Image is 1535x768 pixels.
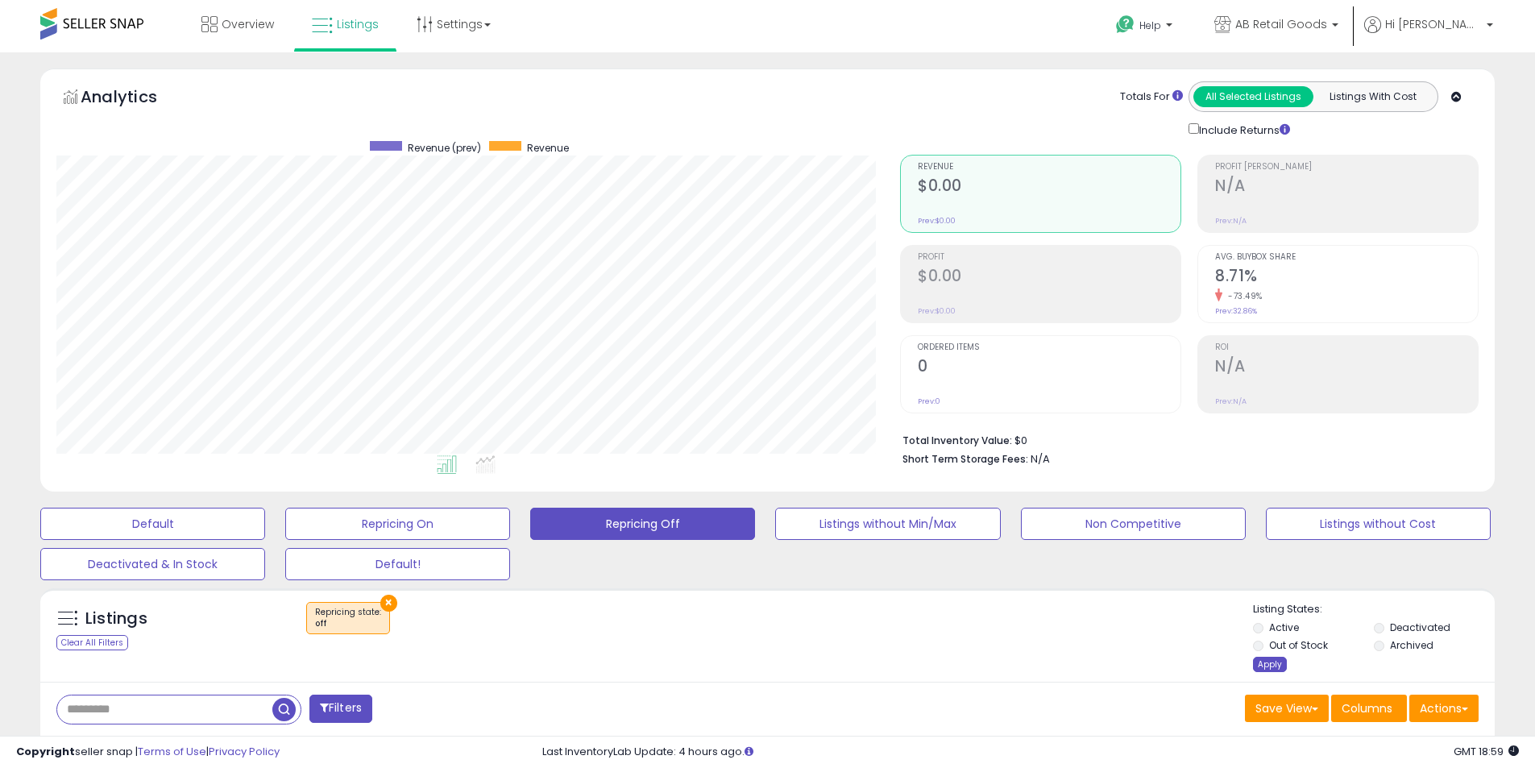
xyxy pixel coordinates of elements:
[285,508,510,540] button: Repricing On
[918,267,1180,289] h2: $0.00
[40,508,265,540] button: Default
[309,695,372,723] button: Filters
[81,85,189,112] h5: Analytics
[1235,16,1327,32] span: AB Retail Goods
[918,357,1180,379] h2: 0
[918,176,1180,198] h2: $0.00
[918,163,1180,172] span: Revenue
[1269,621,1299,634] label: Active
[16,745,280,760] div: seller snap | |
[1215,163,1478,172] span: Profit [PERSON_NAME]
[1222,290,1263,302] small: -73.49%
[1103,2,1189,52] a: Help
[16,744,75,759] strong: Copyright
[85,608,147,630] h5: Listings
[918,306,956,316] small: Prev: $0.00
[1385,16,1482,32] span: Hi [PERSON_NAME]
[1364,16,1493,52] a: Hi [PERSON_NAME]
[1031,451,1050,467] span: N/A
[542,745,1519,760] div: Last InventoryLab Update: 4 hours ago.
[138,744,206,759] a: Terms of Use
[315,618,381,629] div: off
[380,595,397,612] button: ×
[408,141,481,155] span: Revenue (prev)
[1193,86,1313,107] button: All Selected Listings
[337,16,379,32] span: Listings
[56,635,128,650] div: Clear All Filters
[902,452,1028,466] b: Short Term Storage Fees:
[1266,508,1491,540] button: Listings without Cost
[40,548,265,580] button: Deactivated & In Stock
[918,396,940,406] small: Prev: 0
[1409,695,1479,722] button: Actions
[918,216,956,226] small: Prev: $0.00
[1215,253,1478,262] span: Avg. Buybox Share
[918,253,1180,262] span: Profit
[1390,638,1433,652] label: Archived
[1215,267,1478,289] h2: 8.71%
[1021,508,1246,540] button: Non Competitive
[1253,602,1495,617] p: Listing States:
[222,16,274,32] span: Overview
[1215,357,1478,379] h2: N/A
[902,434,1012,447] b: Total Inventory Value:
[1215,216,1247,226] small: Prev: N/A
[1390,621,1450,634] label: Deactivated
[902,430,1467,449] li: $0
[1215,343,1478,352] span: ROI
[527,141,569,155] span: Revenue
[1215,176,1478,198] h2: N/A
[1115,15,1135,35] i: Get Help
[315,606,381,630] span: Repricing state :
[775,508,1000,540] button: Listings without Min/Max
[209,744,280,759] a: Privacy Policy
[1120,89,1183,105] div: Totals For
[1342,700,1392,716] span: Columns
[1331,695,1407,722] button: Columns
[1245,695,1329,722] button: Save View
[1139,19,1161,32] span: Help
[1176,120,1309,139] div: Include Returns
[1313,86,1433,107] button: Listings With Cost
[530,508,755,540] button: Repricing Off
[1253,657,1287,672] div: Apply
[1269,638,1328,652] label: Out of Stock
[285,548,510,580] button: Default!
[1454,744,1519,759] span: 2025-08-13 18:59 GMT
[1215,396,1247,406] small: Prev: N/A
[1215,306,1257,316] small: Prev: 32.86%
[918,343,1180,352] span: Ordered Items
